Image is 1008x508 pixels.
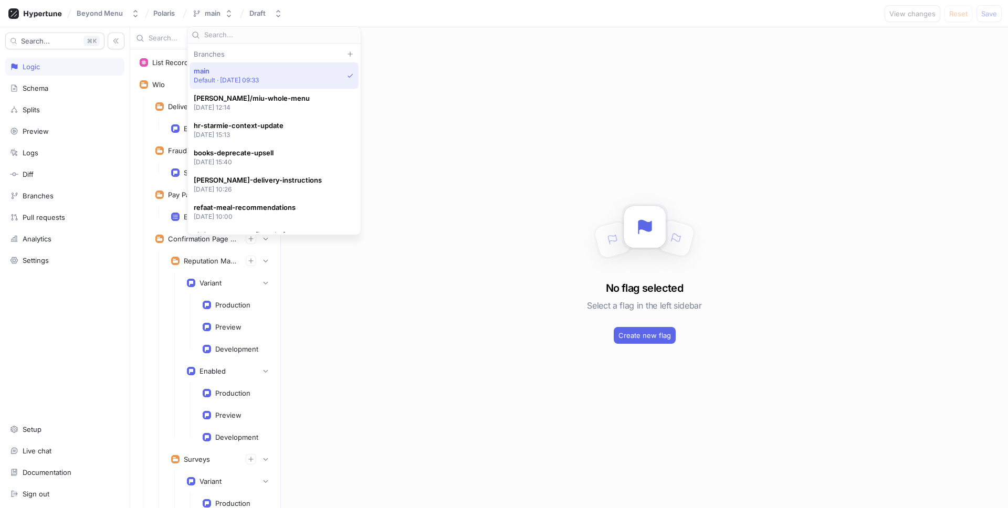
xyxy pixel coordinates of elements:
h3: No flag selected [606,280,683,296]
div: Variant [199,477,222,485]
p: [DATE] 15:13 [194,130,283,139]
p: [DATE] 12:14 [194,103,310,112]
button: Create new flag [614,327,676,344]
span: hr-starmie-context-update [194,121,283,130]
div: Fraud Prev [168,146,204,155]
p: [DATE] 10:00 [194,212,296,221]
button: Search...K [5,33,104,49]
button: View changes [885,5,940,22]
div: Diff [23,170,34,178]
div: Development [215,345,258,353]
div: Pay Pal [168,190,191,199]
div: Production [215,499,250,507]
div: Surveys [184,455,210,463]
button: Reset [944,5,972,22]
span: [PERSON_NAME]-delivery-instructions [194,176,322,185]
div: Branches [190,50,359,58]
div: Analytics [23,235,51,243]
span: Reset [949,10,968,17]
span: Search... [21,38,50,44]
div: Splits [23,105,40,114]
div: Setup [23,425,41,433]
p: [DATE] 15:40 [194,157,274,166]
span: Save [981,10,997,17]
div: Preview [215,323,241,331]
button: Draft [245,5,287,22]
div: Wlo [152,80,165,89]
button: Save [976,5,1002,22]
span: abdo-create-new-flag-platform-management [194,230,345,239]
span: [PERSON_NAME]/miu-whole-menu [194,94,310,103]
div: Sign out [23,490,49,498]
a: Documentation [5,463,124,481]
div: Production [215,301,250,309]
span: books-deprecate-upsell [194,149,274,157]
div: Live chat [23,447,51,455]
div: Schema [23,84,48,92]
span: refaat-meal-recommendations [194,203,296,212]
div: Logic [23,62,40,71]
span: main [194,67,259,76]
button: main [188,5,237,22]
div: K [83,36,100,46]
div: Delivery Instructions [168,102,234,111]
div: main [205,9,220,18]
button: Beyond Menu [72,5,144,22]
div: Enabled [199,367,226,375]
div: Variant [199,279,222,287]
div: Draft [249,9,266,18]
div: Documentation [23,468,71,477]
div: Confirmation Page Experiments [168,235,237,243]
input: Search... [204,30,356,40]
p: Default ‧ [DATE] 09:33 [194,76,259,84]
div: Production [215,389,250,397]
div: Preview [215,411,241,419]
span: Polaris [153,9,175,17]
h5: Select a flag in the left sidebar [587,296,701,315]
span: View changes [889,10,936,17]
div: Beyond Menu [77,9,123,18]
div: Reputation Management [184,257,237,265]
div: Branches [23,192,54,200]
div: Pull requests [23,213,65,221]
div: Preview [23,127,49,135]
p: [DATE] 10:26 [194,185,322,194]
div: Logs [23,149,38,157]
div: Settings [23,256,49,264]
div: List Recording Enabled [152,58,227,67]
input: Search... [149,33,255,44]
span: Create new flag [618,332,671,338]
div: Development [215,433,258,441]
